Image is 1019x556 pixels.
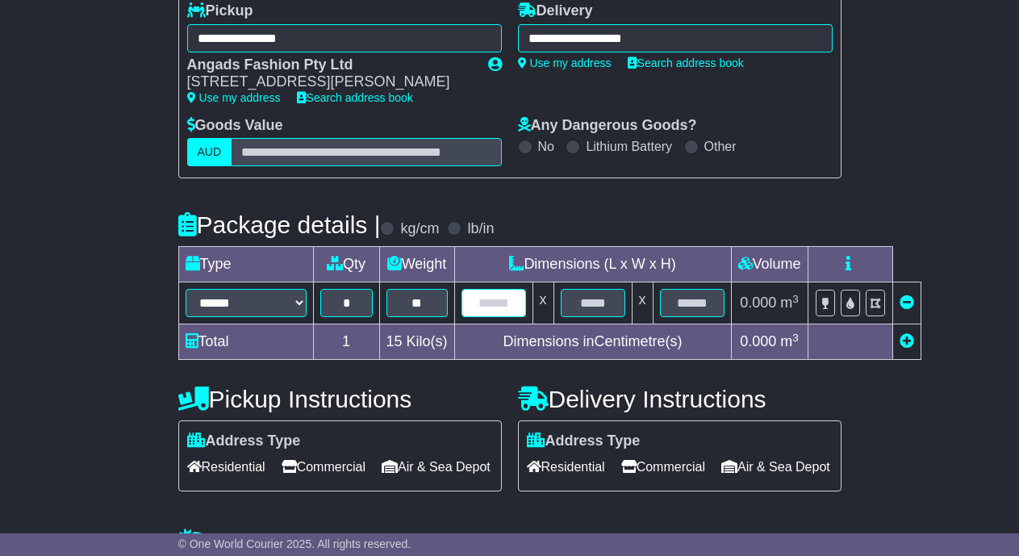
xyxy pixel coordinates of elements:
[518,56,612,69] a: Use my address
[586,139,672,154] label: Lithium Battery
[740,295,776,311] span: 0.000
[538,139,554,154] label: No
[178,386,502,412] h4: Pickup Instructions
[187,433,301,450] label: Address Type
[518,2,593,20] label: Delivery
[780,295,799,311] span: m
[297,91,413,104] a: Search address book
[178,247,313,282] td: Type
[382,454,491,479] span: Air & Sea Depot
[527,433,641,450] label: Address Type
[386,333,403,349] span: 15
[313,247,379,282] td: Qty
[632,282,653,324] td: x
[792,332,799,344] sup: 3
[187,73,472,91] div: [STREET_ADDRESS][PERSON_NAME]
[282,454,365,479] span: Commercial
[704,139,737,154] label: Other
[187,2,253,20] label: Pickup
[628,56,744,69] a: Search address book
[178,528,842,554] h4: Warranty & Insurance
[792,293,799,305] sup: 3
[454,247,731,282] td: Dimensions (L x W x H)
[527,454,605,479] span: Residential
[740,333,776,349] span: 0.000
[379,247,454,282] td: Weight
[178,211,381,238] h4: Package details |
[454,324,731,360] td: Dimensions in Centimetre(s)
[621,454,705,479] span: Commercial
[187,138,232,166] label: AUD
[187,56,472,74] div: Angads Fashion Pty Ltd
[187,454,265,479] span: Residential
[518,117,697,135] label: Any Dangerous Goods?
[187,91,281,104] a: Use my address
[467,220,494,238] label: lb/in
[721,454,830,479] span: Air & Sea Depot
[900,333,914,349] a: Add new item
[780,333,799,349] span: m
[379,324,454,360] td: Kilo(s)
[518,386,842,412] h4: Delivery Instructions
[187,117,283,135] label: Goods Value
[178,324,313,360] td: Total
[178,537,411,550] span: © One World Courier 2025. All rights reserved.
[731,247,808,282] td: Volume
[900,295,914,311] a: Remove this item
[532,282,553,324] td: x
[400,220,439,238] label: kg/cm
[313,324,379,360] td: 1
